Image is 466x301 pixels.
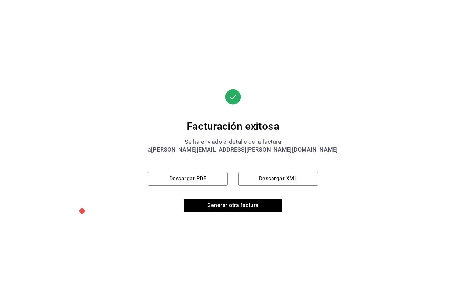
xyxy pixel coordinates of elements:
[148,146,318,154] div: a
[184,199,282,212] button: Generar otra factura
[151,146,338,153] span: [PERSON_NAME][EMAIL_ADDRESS][PERSON_NAME][DOMAIN_NAME]
[238,172,318,186] button: Descargar XML
[148,120,318,133] div: Facturación exitosa
[148,138,318,146] div: Se ha enviado el detalle de la factura
[148,172,228,186] button: Descargar PDF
